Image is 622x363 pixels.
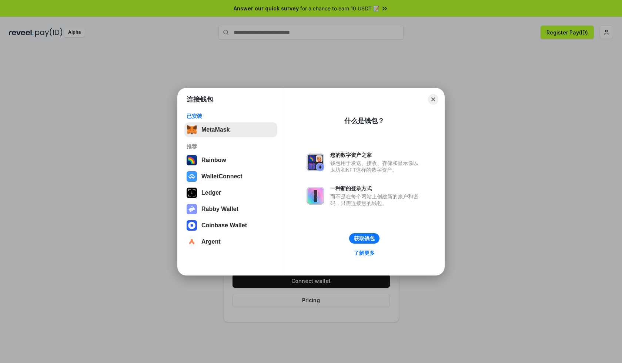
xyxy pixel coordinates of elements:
[187,220,197,231] img: svg+xml,%3Csvg%20width%3D%2228%22%20height%3D%2228%22%20viewBox%3D%220%200%2028%2028%22%20fill%3D...
[187,155,197,165] img: svg+xml,%3Csvg%20width%3D%22120%22%20height%3D%22120%22%20viewBox%3D%220%200%20120%20120%22%20fil...
[354,235,375,242] div: 获取钱包
[184,218,277,233] button: Coinbase Wallet
[184,169,277,184] button: WalletConnect
[330,160,422,173] div: 钱包用于发送、接收、存储和显示像以太坊和NFT这样的数字资产。
[201,126,230,133] div: MetaMask
[330,152,422,158] div: 您的数字资产之家
[350,248,379,258] a: 了解更多
[201,222,247,229] div: Coinbase Wallet
[187,113,275,119] div: 已安装
[330,185,422,192] div: 一种新的登录方式
[184,185,277,200] button: Ledger
[187,171,197,182] img: svg+xml,%3Csvg%20width%3D%2228%22%20height%3D%2228%22%20viewBox%3D%220%200%2028%2028%22%20fill%3D...
[428,94,438,105] button: Close
[201,157,226,164] div: Rainbow
[307,187,324,205] img: svg+xml,%3Csvg%20xmlns%3D%22http%3A%2F%2Fwww.w3.org%2F2000%2Fsvg%22%20fill%3D%22none%22%20viewBox...
[344,116,384,125] div: 什么是钱包？
[307,154,324,171] img: svg+xml,%3Csvg%20xmlns%3D%22http%3A%2F%2Fwww.w3.org%2F2000%2Fsvg%22%20fill%3D%22none%22%20viewBox...
[330,193,422,207] div: 而不是在每个网站上创建新的账户和密码，只需连接您的钱包。
[184,122,277,137] button: MetaMask
[184,153,277,168] button: Rainbow
[201,173,243,180] div: WalletConnect
[184,234,277,249] button: Argent
[349,233,379,244] button: 获取钱包
[187,188,197,198] img: svg+xml,%3Csvg%20xmlns%3D%22http%3A%2F%2Fwww.w3.org%2F2000%2Fsvg%22%20width%3D%2228%22%20height%3...
[201,189,221,196] div: Ledger
[354,250,375,256] div: 了解更多
[187,95,213,104] h1: 连接钱包
[187,237,197,247] img: svg+xml,%3Csvg%20width%3D%2228%22%20height%3D%2228%22%20viewBox%3D%220%200%2028%2028%22%20fill%3D...
[187,143,275,150] div: 推荐
[184,202,277,217] button: Rabby Wallet
[201,206,238,212] div: Rabby Wallet
[187,125,197,135] img: svg+xml,%3Csvg%20fill%3D%22none%22%20height%3D%2233%22%20viewBox%3D%220%200%2035%2033%22%20width%...
[201,238,221,245] div: Argent
[187,204,197,214] img: svg+xml,%3Csvg%20xmlns%3D%22http%3A%2F%2Fwww.w3.org%2F2000%2Fsvg%22%20fill%3D%22none%22%20viewBox...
